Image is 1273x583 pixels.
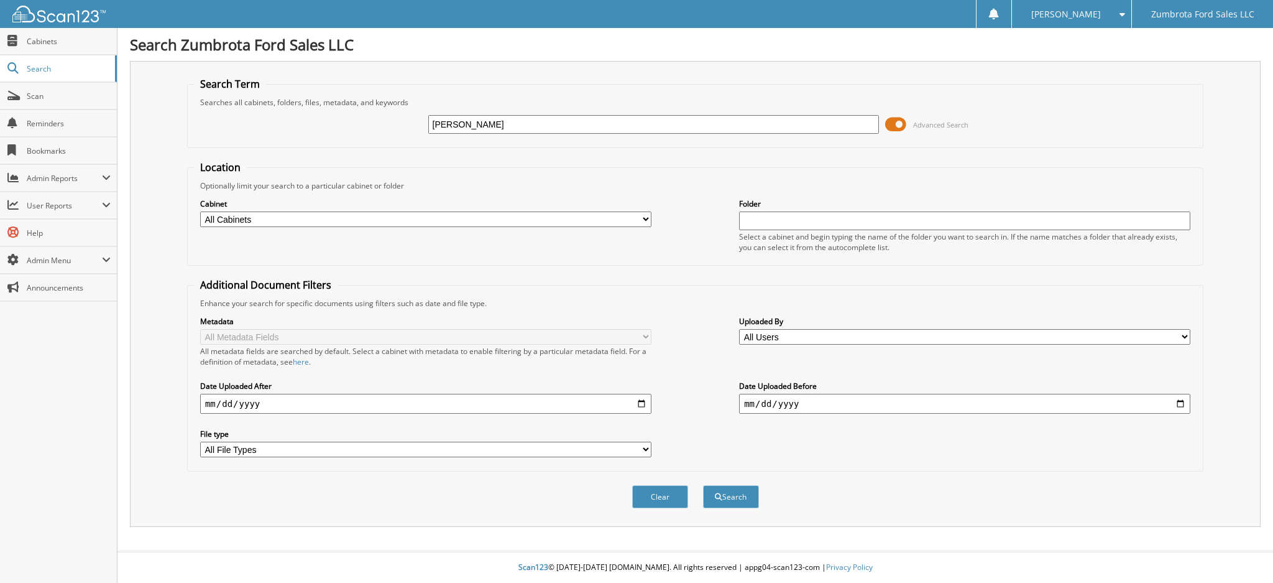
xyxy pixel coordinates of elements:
legend: Location [194,161,247,174]
a: here [293,357,309,367]
button: Clear [632,485,688,508]
div: Searches all cabinets, folders, files, metadata, and keywords [194,97,1197,108]
span: Advanced Search [913,120,968,129]
legend: Additional Document Filters [194,278,338,292]
label: Folder [739,198,1190,209]
div: © [DATE]-[DATE] [DOMAIN_NAME]. All rights reserved | appg04-scan123-com | [117,553,1273,583]
input: end [739,394,1190,414]
span: Bookmarks [27,146,111,156]
legend: Search Term [194,77,266,91]
label: Cabinet [200,198,651,209]
label: Date Uploaded After [200,381,651,391]
button: Search [703,485,759,508]
a: Privacy Policy [826,562,873,572]
span: User Reports [27,200,102,211]
div: Enhance your search for specific documents using filters such as date and file type. [194,298,1197,309]
label: File type [200,429,651,439]
label: Metadata [200,316,651,327]
span: Reminders [27,118,111,129]
span: Help [27,228,111,238]
label: Uploaded By [739,316,1190,327]
img: scan123-logo-white.svg [12,6,106,22]
span: Search [27,63,109,74]
label: Date Uploaded Before [739,381,1190,391]
span: Scan123 [518,562,548,572]
div: All metadata fields are searched by default. Select a cabinet with metadata to enable filtering b... [200,346,651,367]
span: [PERSON_NAME] [1031,11,1101,18]
span: Announcements [27,282,111,293]
iframe: Chat Widget [1211,523,1273,583]
span: Admin Reports [27,173,102,184]
h1: Search Zumbrota Ford Sales LLC [130,34,1261,55]
span: Zumbrota Ford Sales LLC [1151,11,1254,18]
div: Select a cabinet and begin typing the name of the folder you want to search in. If the name match... [739,231,1190,253]
div: Optionally limit your search to a particular cabinet or folder [194,180,1197,191]
span: Scan [27,91,111,101]
span: Cabinets [27,36,111,47]
span: Admin Menu [27,255,102,266]
input: start [200,394,651,414]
